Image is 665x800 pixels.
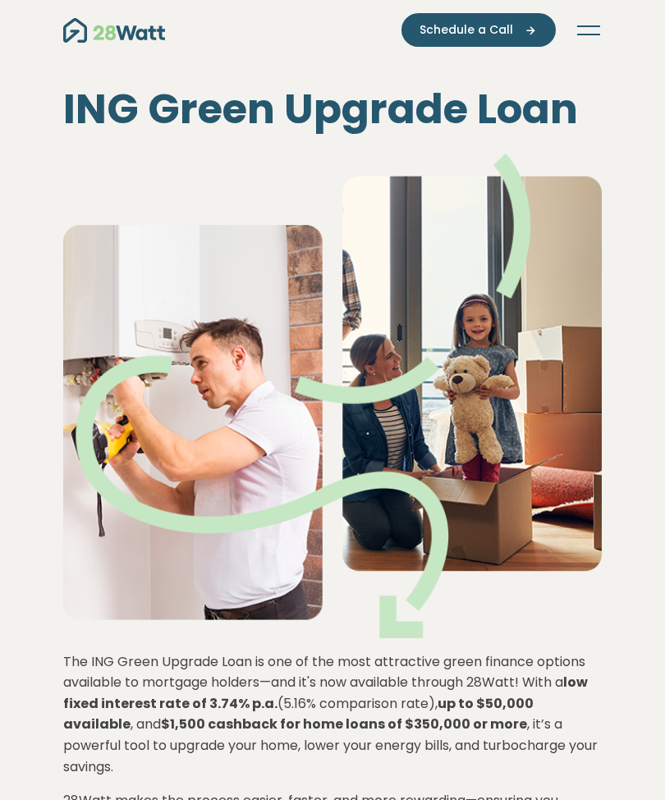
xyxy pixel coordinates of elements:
[63,694,534,734] strong: up to $50,000 available
[63,18,165,43] img: 28Watt
[63,13,602,47] nav: Main navigation
[420,21,513,39] span: Schedule a Call
[576,22,602,39] button: Toggle navigation
[63,673,588,713] strong: low fixed interest rate of 3.74% p.a.
[63,651,602,778] p: The ING Green Upgrade Loan is one of the most attractive green finance options available to mortg...
[401,13,556,47] button: Schedule a Call
[161,715,527,733] strong: $1,500 cashback for home loans of $350,000 or more
[63,85,602,134] h1: ING Green Upgrade Loan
